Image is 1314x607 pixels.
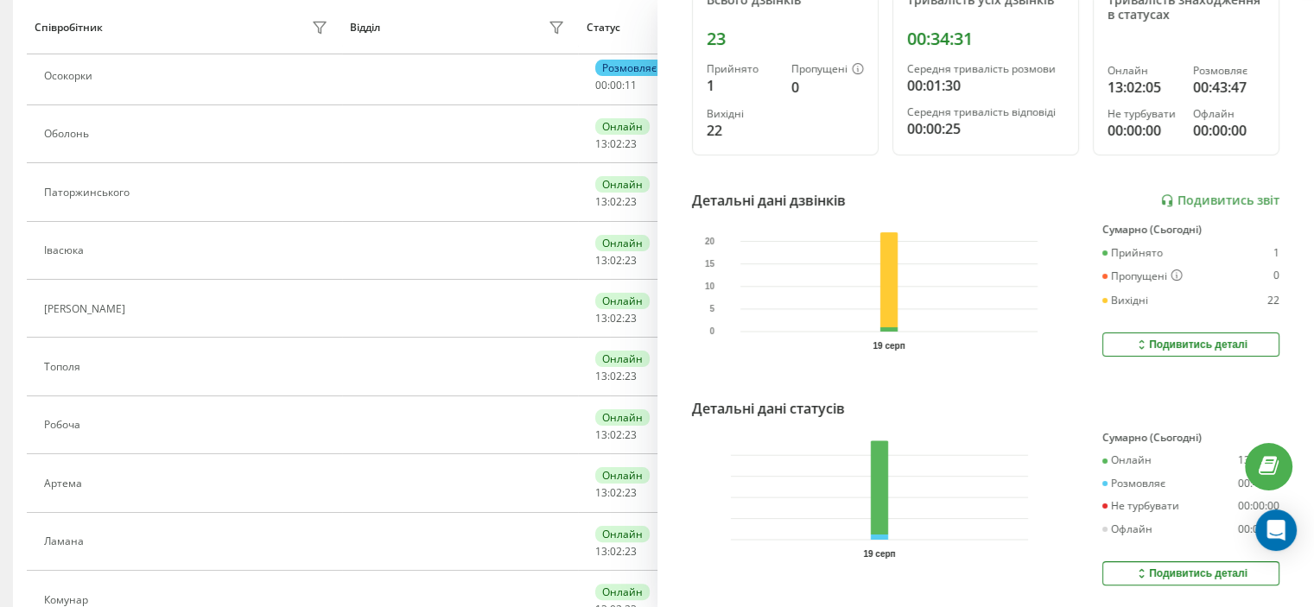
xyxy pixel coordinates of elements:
span: 02 [610,253,622,268]
text: 10 [705,281,715,291]
text: 19 серп [863,549,895,559]
div: : : [595,79,637,92]
div: Івасюка [44,244,88,256]
div: Розмовляє [1193,65,1265,77]
div: Комунар [44,594,92,606]
div: 00:00:00 [1193,120,1265,141]
button: Подивитись деталі [1102,561,1279,585]
div: Розмовляє [1102,477,1165,490]
div: 00:00:00 [1238,523,1279,535]
div: Онлайн [595,118,650,135]
div: Онлайн [595,467,650,484]
div: Не турбувати [1102,500,1179,512]
div: 00:34:31 [907,28,1064,49]
div: 23 [707,28,864,49]
text: 0 [709,327,714,337]
text: 19 серп [873,341,905,351]
div: Розмовляє [595,60,663,76]
div: Офлайн [1193,108,1265,120]
span: 23 [625,136,637,151]
span: 13 [595,253,607,268]
a: Подивитись звіт [1160,193,1279,208]
div: Сумарно (Сьогодні) [1102,432,1279,444]
div: Подивитись деталі [1134,338,1247,351]
div: Сумарно (Сьогодні) [1102,224,1279,236]
div: Open Intercom Messenger [1255,509,1297,551]
span: 23 [625,485,637,500]
span: 23 [625,194,637,209]
text: 20 [705,237,715,246]
div: Артема [44,477,86,490]
span: 02 [610,194,622,209]
div: Статус [587,22,620,34]
div: : : [595,546,637,558]
div: Середня тривалість відповіді [907,106,1064,118]
span: 23 [625,369,637,383]
div: [PERSON_NAME] [44,303,130,315]
span: 00 [595,78,607,92]
span: 00 [610,78,622,92]
div: Ламана [44,535,88,547]
text: 5 [709,304,714,313]
div: Онлайн [595,176,650,193]
button: Подивитись деталі [1102,332,1279,357]
span: 11 [625,78,637,92]
span: 02 [610,544,622,559]
div: 00:01:30 [907,75,1064,96]
div: 00:43:47 [1193,77,1265,98]
div: 1 [707,75,778,96]
div: Онлайн [1108,65,1179,77]
div: : : [595,487,637,499]
div: Пропущені [1102,269,1183,283]
div: Онлайн [595,235,650,251]
div: : : [595,429,637,441]
div: Онлайн [595,409,650,426]
span: 02 [610,485,622,500]
div: : : [595,138,637,150]
div: Прийнято [707,63,778,75]
div: : : [595,313,637,325]
span: 23 [625,253,637,268]
span: 02 [610,427,622,442]
div: Онлайн [595,351,650,367]
div: Офлайн [1102,523,1152,535]
div: : : [595,196,637,208]
span: 02 [610,311,622,326]
div: 13:02:05 [1238,454,1279,466]
span: 13 [595,485,607,500]
div: 00:00:00 [1238,500,1279,512]
div: Вихідні [707,108,778,120]
div: Відділ [350,22,380,34]
div: 13:02:05 [1108,77,1179,98]
div: 00:00:25 [907,118,1064,139]
div: 22 [707,120,778,141]
span: 13 [595,369,607,383]
div: 0 [1273,269,1279,283]
div: Онлайн [595,584,650,600]
div: 22 [1267,294,1279,307]
div: Пропущені [791,63,864,77]
span: 13 [595,544,607,559]
div: Середня тривалість розмови [907,63,1064,75]
div: 1 [1273,247,1279,259]
div: Вихідні [1102,294,1148,307]
div: : : [595,370,637,383]
div: Детальні дані дзвінків [692,190,846,211]
div: Осокорки [44,70,97,82]
div: Робоча [44,419,85,431]
span: 23 [625,311,637,326]
div: Детальні дані статусів [692,398,845,419]
div: : : [595,255,637,267]
div: Онлайн [595,526,650,542]
span: 13 [595,194,607,209]
div: 00:00:00 [1108,120,1179,141]
div: Оболонь [44,128,93,140]
div: Прийнято [1102,247,1163,259]
div: Онлайн [595,293,650,309]
text: 15 [705,259,715,269]
div: Не турбувати [1108,108,1179,120]
div: Паторжинського [44,187,134,199]
div: Співробітник [35,22,103,34]
div: Подивитись деталі [1134,566,1247,580]
div: 0 [791,77,864,98]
